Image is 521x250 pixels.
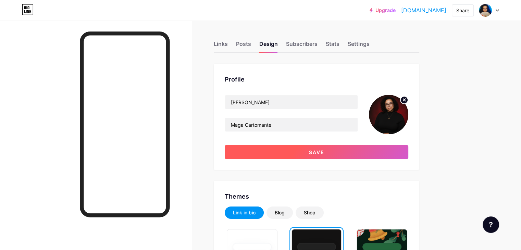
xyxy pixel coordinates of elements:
[401,6,446,14] a: [DOMAIN_NAME]
[348,40,370,52] div: Settings
[286,40,318,52] div: Subscribers
[214,40,228,52] div: Links
[479,4,492,17] img: nudespertar
[225,192,408,201] div: Themes
[225,118,358,132] input: Bio
[369,95,408,134] img: nudespertar
[456,7,469,14] div: Share
[304,209,315,216] div: Shop
[236,40,251,52] div: Posts
[225,95,358,109] input: Name
[275,209,285,216] div: Blog
[370,8,396,13] a: Upgrade
[309,149,324,155] span: Save
[225,75,408,84] div: Profile
[259,40,278,52] div: Design
[326,40,339,52] div: Stats
[225,145,408,159] button: Save
[233,209,256,216] div: Link in bio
